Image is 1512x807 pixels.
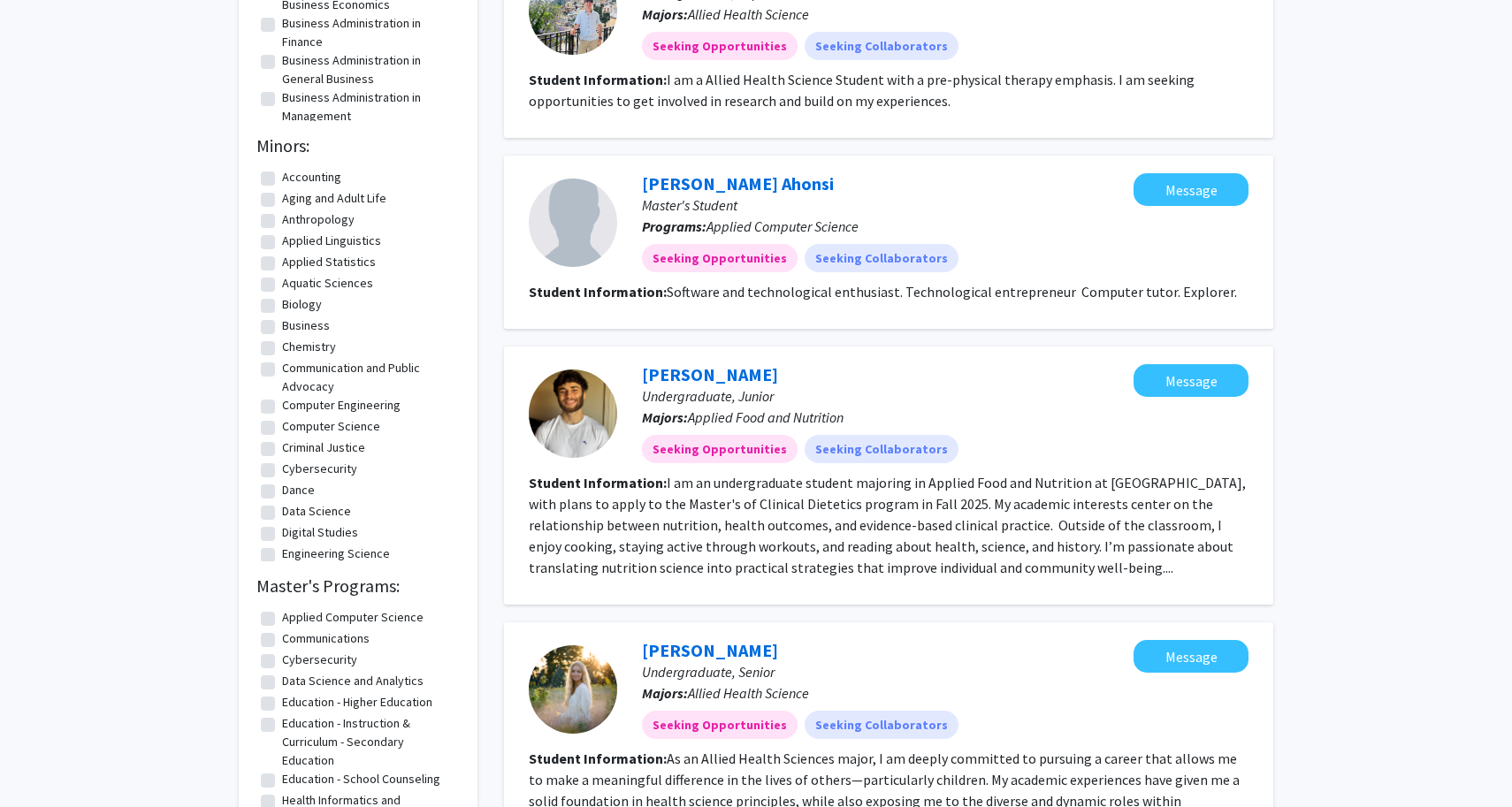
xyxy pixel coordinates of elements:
mat-chip: Seeking Collaborators [805,435,958,463]
label: Communication and Public Advocacy [282,359,455,396]
button: Message Abiodun Ahonsi [1134,173,1249,206]
label: Education - School Counseling [282,770,440,788]
b: Majors: [642,5,688,23]
label: Aquatic Sciences [282,274,373,293]
b: Student Information: [529,283,667,301]
a: [PERSON_NAME] [642,639,778,661]
button: Message Landon Beiter [1134,364,1249,397]
label: Cybersecurity [282,460,357,478]
b: Student Information: [529,750,667,767]
b: Majors: [642,684,688,702]
mat-chip: Seeking Opportunities [642,711,798,739]
label: Applied Linguistics [282,232,381,250]
label: Data Science [282,502,351,521]
span: Master's Student [642,196,737,214]
b: Majors: [642,408,688,426]
mat-chip: Seeking Collaborators [805,244,958,272]
span: Undergraduate, Junior [642,387,774,405]
label: Cybersecurity [282,651,357,669]
b: Student Information: [529,71,667,88]
label: Aging and Adult Life [282,189,386,208]
label: Business Administration in Management [282,88,455,126]
mat-chip: Seeking Opportunities [642,435,798,463]
button: Message Brooklyn McMahon [1134,640,1249,673]
mat-chip: Seeking Collaborators [805,32,958,60]
span: Applied Food and Nutrition [688,408,844,426]
label: Anthropology [282,210,355,229]
label: Accounting [282,168,341,187]
span: Allied Health Science [688,5,809,23]
label: Education - Instruction & Curriculum - Secondary Education [282,714,455,770]
span: Allied Health Science [688,684,809,702]
label: Digital Studies [282,523,358,542]
a: [PERSON_NAME] Ahonsi [642,172,834,194]
label: Business Administration in General Business [282,51,455,88]
label: Applied Statistics [282,253,376,271]
label: Computer Science [282,417,380,436]
label: Business Administration in Finance [282,14,455,51]
label: Computer Engineering [282,396,401,415]
label: Chemistry [282,338,336,356]
label: Criminal Justice [282,438,365,457]
iframe: Chat [13,727,75,794]
b: Programs: [642,217,706,235]
h2: Minors: [256,135,460,156]
label: Engineering Science [282,544,390,563]
label: Applied Computer Science [282,608,424,627]
label: Communications [282,629,370,648]
mat-chip: Seeking Opportunities [642,32,798,60]
mat-chip: Seeking Collaborators [805,711,958,739]
fg-read-more: Software and technological enthusiast. Technological entrepreneur Computer tutor. Explorer. [667,283,1237,301]
label: Dance [282,481,315,499]
span: Undergraduate, Senior [642,663,775,681]
fg-read-more: I am an undergraduate student majoring in Applied Food and Nutrition at [GEOGRAPHIC_DATA], with p... [529,474,1246,576]
label: Data Science and Analytics [282,672,424,690]
label: Education - Higher Education [282,693,432,712]
label: Biology [282,295,322,314]
span: Applied Computer Science [706,217,859,235]
mat-chip: Seeking Opportunities [642,244,798,272]
label: Business [282,316,330,335]
fg-read-more: I am a Allied Health Science Student with a pre-physical therapy emphasis. I am seeking opportuni... [529,71,1195,110]
b: Student Information: [529,474,667,491]
a: [PERSON_NAME] [642,363,778,385]
h2: Master's Programs: [256,575,460,597]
